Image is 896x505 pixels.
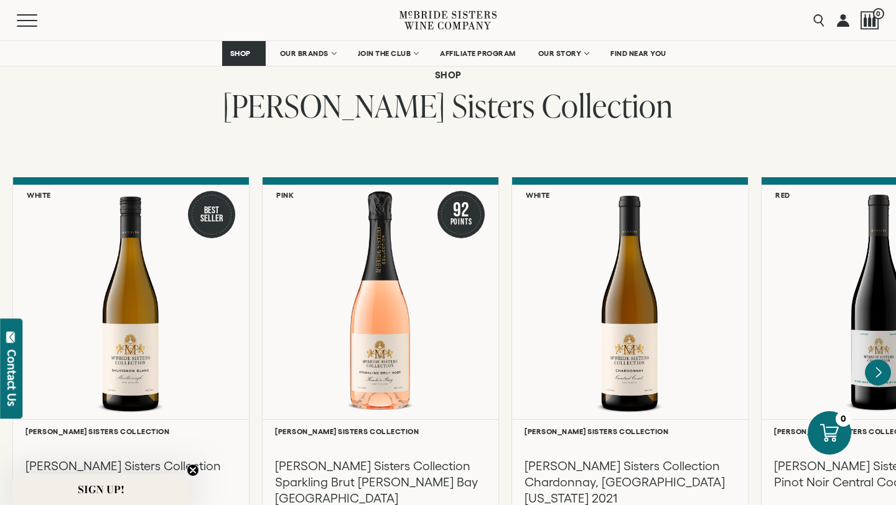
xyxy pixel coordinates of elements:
[610,49,666,58] span: FIND NEAR YOU
[17,14,62,27] button: Mobile Menu Trigger
[230,49,251,58] span: SHOP
[865,359,891,386] button: Next
[12,474,189,505] div: SIGN UP!Close teaser
[272,41,343,66] a: OUR BRANDS
[358,49,411,58] span: JOIN THE CLUB
[275,427,486,435] h6: [PERSON_NAME] Sisters Collection
[432,41,524,66] a: AFFILIATE PROGRAM
[26,427,236,435] h6: [PERSON_NAME] Sisters Collection
[6,350,18,406] div: Contact Us
[538,49,582,58] span: OUR STORY
[280,49,329,58] span: OUR BRANDS
[873,8,884,19] span: 0
[187,464,199,476] button: Close teaser
[276,191,294,199] h6: Pink
[440,49,516,58] span: AFFILIATE PROGRAM
[836,411,851,427] div: 0
[526,191,550,199] h6: White
[78,482,124,497] span: SIGN UP!
[542,84,673,127] span: Collection
[452,84,535,127] span: Sisters
[530,41,597,66] a: OUR STORY
[775,191,790,199] h6: Red
[27,191,51,199] h6: White
[223,84,446,127] span: [PERSON_NAME]
[525,427,735,435] h6: [PERSON_NAME] Sisters Collection
[350,41,426,66] a: JOIN THE CLUB
[222,41,266,66] a: SHOP
[602,41,674,66] a: FIND NEAR YOU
